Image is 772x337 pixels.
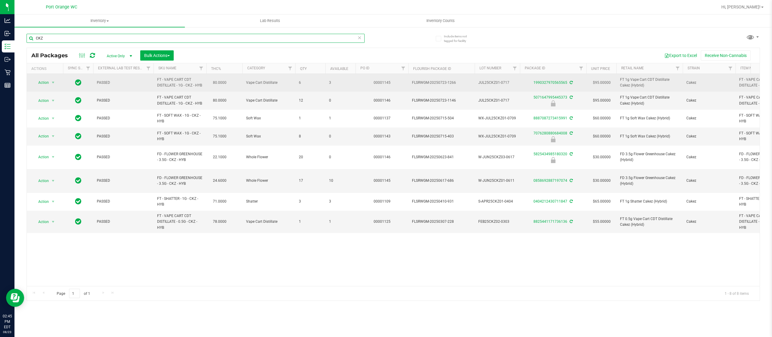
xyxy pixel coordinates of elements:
[688,66,700,70] a: Strain
[210,197,229,206] span: 71.0000
[329,80,352,86] span: 3
[686,178,732,184] span: Cakez
[374,155,391,159] a: 00001146
[519,100,587,106] div: Newly Received
[247,66,265,70] a: Category
[412,178,471,184] span: FLSRWGM-20250617-686
[299,80,322,86] span: 6
[49,132,57,140] span: select
[569,199,573,203] span: Sync from Compliance System
[620,175,679,187] span: FD 3.5g Flower Greenhouse Cakez (Hybrid)
[210,96,229,105] span: 80.0000
[157,213,203,231] span: FT - VAPE CART CDT DISTILLATE - 0.5G - CKZ - HYB
[620,216,679,228] span: FT 0.5g Vape Cart CDT Distillate Cakez (Hybrid)
[75,132,81,140] span: In Sync
[590,153,614,162] span: $30.00000
[590,96,614,105] span: $95.00000
[49,114,57,123] span: select
[33,114,49,123] span: Action
[5,17,11,24] inline-svg: Analytics
[144,53,170,58] span: Bulk Actions
[590,197,614,206] span: $65.00000
[720,289,754,298] span: 1 - 8 of 8 items
[5,43,11,49] inline-svg: Inventory
[211,67,221,71] a: THC%
[246,178,292,184] span: Whole Flower
[246,219,292,225] span: Vape Cart Distillate
[686,199,732,204] span: Cakez
[591,67,610,71] a: Unit Price
[620,95,679,106] span: FT 1g Vape Cart CDT Distillate Cakez (Hybrid)
[97,134,150,139] span: PASSED
[157,131,203,142] span: FT - SOFT WAX - 1G - CKZ - HYB
[726,63,736,74] a: Filter
[686,154,732,160] span: Cakez
[140,50,174,61] button: Bulk Actions
[33,78,49,87] span: Action
[329,134,352,139] span: 0
[185,14,355,27] a: Lab Results
[246,80,292,86] span: Vape Cart Distillate
[412,115,471,121] span: FLSRWGM-20250715-504
[533,219,567,224] a: 8825441171736136
[144,63,153,74] a: Filter
[210,114,229,123] span: 75.1000
[210,153,229,162] span: 22.1000
[329,154,352,160] span: 0
[97,98,150,103] span: PASSED
[33,132,49,140] span: Action
[49,177,57,185] span: select
[569,178,573,183] span: Sync from Compliance System
[252,18,288,24] span: Lab Results
[412,154,471,160] span: FLSRWGM-20250623-841
[5,82,11,88] inline-svg: Reports
[3,330,12,334] p: 08/23
[478,154,516,160] span: W-JUN25CKZ03-0617
[478,199,516,204] span: S-APR25CKZ01-0404
[533,80,567,85] a: 1990327970565565
[686,219,732,225] span: Cakez
[412,80,471,86] span: FLSRWGM-20250723-1266
[329,219,352,225] span: 1
[620,199,679,204] span: FT 1g Shatter Cakez (Hybrid)
[355,14,526,27] a: Inventory Counts
[14,18,185,24] span: Inventory
[620,151,679,163] span: FD 3.5g Flower Greenhouse Cakez (Hybrid)
[413,67,451,71] a: Flourish Package ID
[299,154,322,160] span: 20
[510,63,520,74] a: Filter
[740,66,760,70] a: Item Name
[478,134,516,139] span: WX-JUL25CKZ01-0709
[69,289,80,298] input: 1
[33,96,49,105] span: Action
[590,78,614,87] span: $95.00000
[533,199,567,203] a: 0404212430711847
[569,116,573,120] span: Sync from Compliance System
[75,176,81,185] span: In Sync
[533,152,567,156] a: 5825434985180320
[374,116,391,120] a: 00001137
[33,197,49,206] span: Action
[533,95,567,99] a: 5071647995445373
[412,219,471,225] span: FLSRWGM-20250307-228
[246,199,292,204] span: Shatter
[31,67,61,71] div: Actions
[157,77,203,88] span: FT - VAPE CART CDT DISTILLATE - 1G - CKZ - HYB
[49,153,57,161] span: select
[721,5,761,9] span: Hi, [PERSON_NAME]!
[299,199,322,204] span: 3
[569,152,573,156] span: Sync from Compliance System
[157,113,203,124] span: FT - SOFT WAX - 1G - CKZ - HYB
[97,154,150,160] span: PASSED
[31,52,74,59] span: All Packages
[329,199,352,204] span: 3
[533,131,567,135] a: 7076280880684008
[519,157,587,163] div: Newly Received
[98,66,145,70] a: External Lab Test Result
[49,218,57,226] span: select
[569,219,573,224] span: Sync from Compliance System
[533,116,567,120] a: 8887087273415991
[329,115,352,121] span: 1
[210,78,229,87] span: 80.0000
[412,98,471,103] span: FLSRWGM-20250723-1146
